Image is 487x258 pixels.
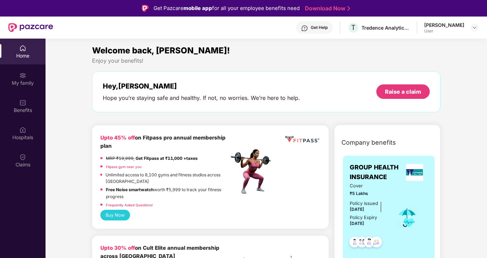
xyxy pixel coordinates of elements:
[100,245,135,251] b: Upto 30% off
[350,190,386,197] span: ₹5 Lakhs
[8,23,53,32] img: New Pazcare Logo
[19,45,26,52] img: svg+xml;base64,PHN2ZyBpZD0iSG9tZSIgeG1sbnM9Imh0dHA6Ly93d3cudzMub3JnLzIwMDAvc3ZnIiB3aWR0aD0iMjAiIG...
[106,186,229,199] p: worth ₹5,999 to track your fitness progress
[19,126,26,133] img: svg+xml;base64,PHN2ZyBpZD0iSG9zcGl0YWxzIiB4bWxucz0iaHR0cDovL3d3dy53My5vcmcvMjAwMC9zdmciIHdpZHRoPS...
[361,235,378,251] img: svg+xml;base64,PHN2ZyB4bWxucz0iaHR0cDovL3d3dy53My5vcmcvMjAwMC9zdmciIHdpZHRoPSI0OC45NDMiIGhlaWdodD...
[385,88,421,95] div: Raise a claim
[347,5,350,12] img: Stroke
[106,156,135,161] del: MRP ₹19,999,
[106,187,154,192] strong: Free Noise smartwatch
[350,163,402,182] span: GROUP HEALTH INSURANCE
[396,206,418,229] img: icon
[106,172,229,185] p: Unlimited access to 8,100 gyms and fitness studios across [GEOGRAPHIC_DATA]
[100,210,130,220] button: Buy Now
[350,221,364,226] span: [DATE]
[350,200,378,207] div: Policy issued
[153,4,300,12] div: Get Pazcare for all your employee benefits need
[100,134,226,149] b: on Fitpass pro annual membership plan
[19,99,26,106] img: svg+xml;base64,PHN2ZyBpZD0iQmVuZWZpdHMiIHhtbG5zPSJodHRwOi8vd3d3LnczLm9yZy8yMDAwL3N2ZyIgd2lkdGg9Ij...
[341,138,396,147] span: Company benefits
[19,72,26,79] img: svg+xml;base64,PHN2ZyB3aWR0aD0iMjAiIGhlaWdodD0iMjAiIHZpZXdCb3g9IjAgMCAyMCAyMCIgZmlsbD0ibm9uZSIgeG...
[305,5,348,12] a: Download Now
[301,25,308,32] img: svg+xml;base64,PHN2ZyBpZD0iSGVscC0zMngzMiIgeG1sbnM9Imh0dHA6Ly93d3cudzMub3JnLzIwMDAvc3ZnIiB3aWR0aD...
[103,82,300,90] div: Hey, [PERSON_NAME]
[424,28,464,34] div: User
[350,182,386,189] span: Cover
[361,24,410,31] div: Tredence Analytics Solutions Private Limited
[106,203,153,207] a: Frequently Asked Questions!
[354,235,370,251] img: svg+xml;base64,PHN2ZyB4bWxucz0iaHR0cDovL3d3dy53My5vcmcvMjAwMC9zdmciIHdpZHRoPSI0OC45MTUiIGhlaWdodD...
[183,5,212,11] strong: mobile app
[284,134,320,145] img: fppp.png
[19,154,26,161] img: svg+xml;base64,PHN2ZyBpZD0iQ2xhaW0iIHhtbG5zPSJodHRwOi8vd3d3LnczLm9yZy8yMDAwL3N2ZyIgd2lkdGg9IjIwIi...
[424,22,464,28] div: [PERSON_NAME]
[351,23,356,32] span: T
[100,134,135,141] b: Upto 45% off
[311,25,328,30] div: Get Help
[142,5,149,12] img: Logo
[229,147,277,196] img: fpp.png
[350,214,377,221] div: Policy Expiry
[406,164,423,181] img: insurerLogo
[136,156,198,161] strong: Get Fitpass at ₹11,000 +taxes
[368,235,385,251] img: svg+xml;base64,PHN2ZyB4bWxucz0iaHR0cDovL3d3dy53My5vcmcvMjAwMC9zdmciIHdpZHRoPSI0OC45NDMiIGhlaWdodD...
[350,207,364,212] span: [DATE]
[103,94,300,102] div: Hope you’re staying safe and healthy. If not, no worries. We’re here to help.
[92,45,230,55] span: Welcome back, [PERSON_NAME]!
[92,57,440,64] div: Enjoy your benefits!
[472,25,477,30] img: svg+xml;base64,PHN2ZyBpZD0iRHJvcGRvd24tMzJ4MzIiIHhtbG5zPSJodHRwOi8vd3d3LnczLm9yZy8yMDAwL3N2ZyIgd2...
[346,235,363,251] img: svg+xml;base64,PHN2ZyB4bWxucz0iaHR0cDovL3d3dy53My5vcmcvMjAwMC9zdmciIHdpZHRoPSI0OC45NDMiIGhlaWdodD...
[106,165,141,169] a: Fitpass gym near you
